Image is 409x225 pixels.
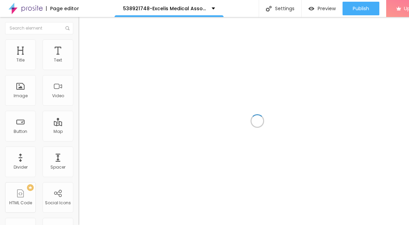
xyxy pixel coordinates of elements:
[266,6,272,12] img: Icone
[54,129,63,134] div: Map
[16,58,25,63] div: Title
[45,201,71,205] div: Social Icons
[308,6,314,12] img: view-1.svg
[353,6,369,11] span: Publish
[14,129,27,134] div: Button
[123,6,207,11] p: 538921748-Excelis Medical Associates
[46,6,79,11] div: Page editor
[65,26,70,30] img: Icone
[343,2,379,15] button: Publish
[5,22,73,34] input: Search element
[302,2,343,15] button: Preview
[54,58,62,63] div: Text
[9,201,32,205] div: HTML Code
[14,93,28,98] div: Image
[14,165,28,170] div: Divider
[318,6,336,11] span: Preview
[52,93,64,98] div: Video
[50,165,65,170] div: Spacer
